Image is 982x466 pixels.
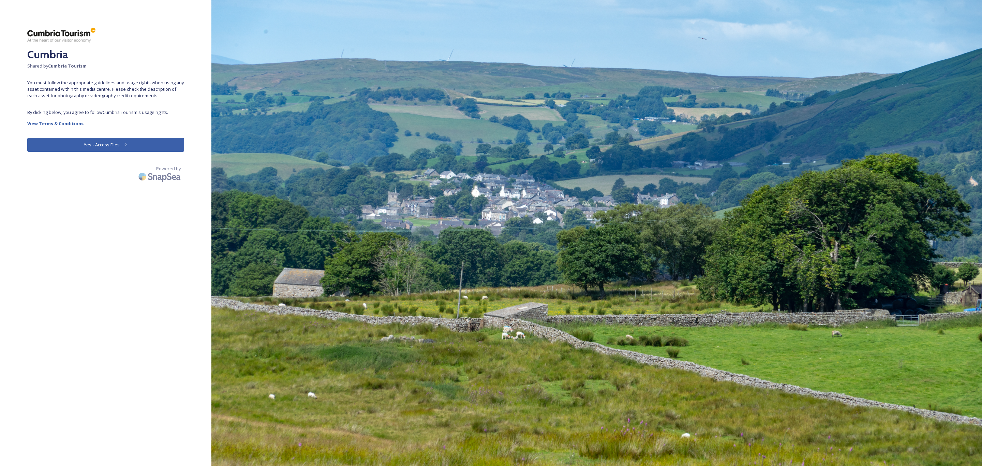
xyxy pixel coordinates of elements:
[27,120,84,127] strong: View Terms & Conditions
[156,165,181,172] span: Powered by
[27,138,184,152] button: Yes - Access Files
[27,109,184,116] span: By clicking below, you agree to follow Cumbria Tourism 's usage rights.
[48,63,87,69] strong: Cumbria Tourism
[27,63,184,69] span: Shared by
[27,46,184,63] h2: Cumbria
[27,119,184,128] a: View Terms & Conditions
[136,169,184,185] img: SnapSea Logo
[27,79,184,99] span: You must follow the appropriate guidelines and usage rights when using any asset contained within...
[27,27,95,43] img: ct_logo.png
